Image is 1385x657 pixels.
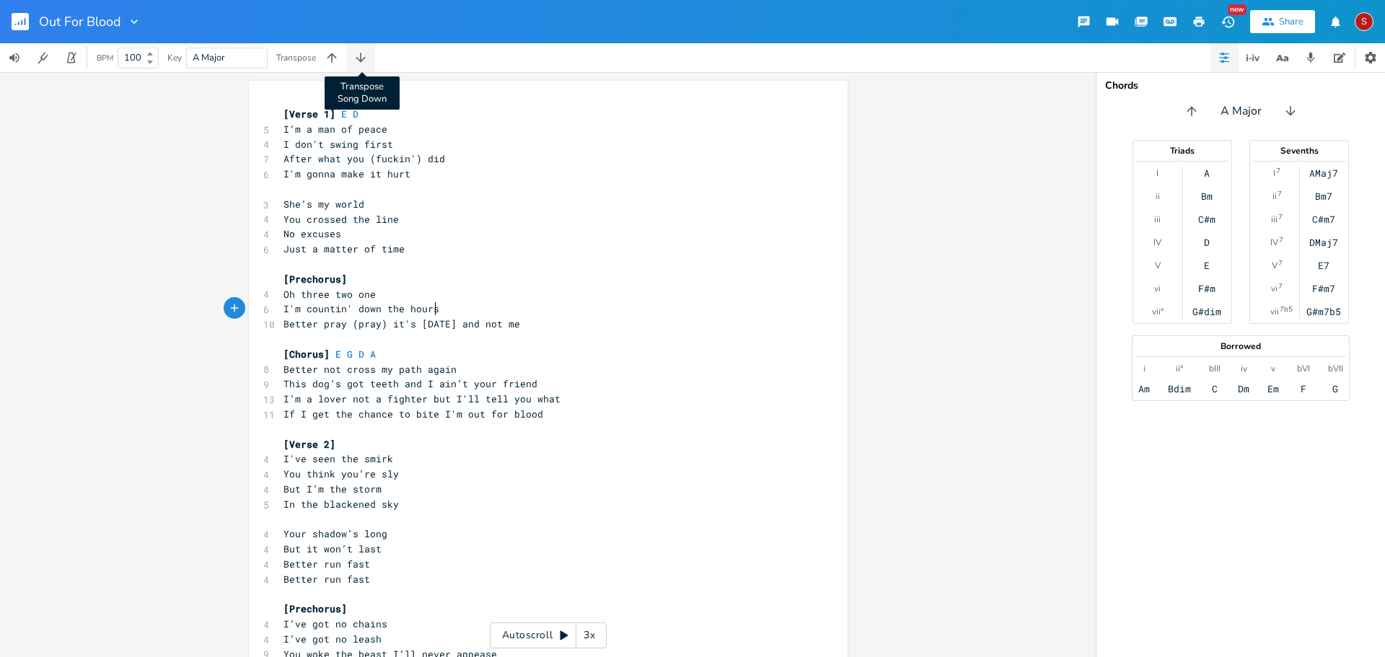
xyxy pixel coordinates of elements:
div: G [1332,383,1338,394]
sup: 7 [1276,165,1280,177]
div: IV [1153,237,1161,248]
div: F [1301,383,1306,394]
div: BPM [97,54,113,62]
span: I'm gonna make it hurt [283,167,410,180]
div: Bm7 [1315,190,1332,202]
span: I’ve got no chains [283,617,387,630]
span: Better not cross my path again [283,363,457,376]
div: i [1143,363,1146,374]
div: Share [1279,15,1303,28]
span: A Major [193,51,225,64]
span: [Verse 1] [283,107,335,120]
div: Scott Owen [1355,12,1373,31]
sup: 7b5 [1280,304,1293,315]
span: You think you’re sly [283,467,399,480]
sup: 7 [1278,211,1283,223]
span: I've seen the smirk [283,452,393,465]
span: A [370,348,376,361]
div: F#m7 [1312,283,1335,294]
div: Borrowed [1133,342,1349,350]
span: She’s my world [283,198,364,211]
div: v [1271,363,1275,374]
span: Your shadow’s long [283,527,387,540]
button: S [1355,5,1373,38]
div: Am [1138,383,1150,394]
div: Bdim [1168,383,1191,394]
div: ii [1156,190,1160,202]
span: [Chorus] [283,348,330,361]
button: Transpose Song Down [346,43,375,72]
div: iii [1154,213,1161,225]
div: D [1204,237,1210,248]
div: C [1212,383,1218,394]
span: If I get the chance to bite I'm out for blood [283,407,543,420]
div: Em [1267,383,1279,394]
span: I’m a man of peace [283,123,387,136]
div: AMaj7 [1309,167,1338,179]
span: Out For Blood [39,15,121,28]
div: E7 [1318,260,1329,271]
span: Better pray (pray) it's [DATE] and not me [283,317,520,330]
div: vi [1154,283,1161,294]
div: Sevenths [1250,146,1348,155]
div: I [1273,167,1275,179]
div: Chords [1105,81,1376,91]
span: Oh three two one [283,288,376,301]
div: Autoscroll [490,622,607,648]
span: After what you (fuckin') did [283,152,445,165]
div: C#m7 [1312,213,1335,225]
span: [Verse 2] [283,438,335,451]
span: But it won’t last [283,542,382,555]
span: E [341,107,347,120]
div: ii° [1176,363,1183,374]
span: Just a matter of time [283,242,405,255]
button: New [1213,9,1242,35]
span: D [359,348,364,361]
span: [Prechorus] [283,602,347,615]
div: A [1204,167,1210,179]
div: Transpose [276,53,316,62]
div: Bm [1201,190,1213,202]
span: You crossed the line [283,213,399,226]
div: bIII [1209,363,1221,374]
span: A Major [1221,103,1262,120]
div: ii [1272,190,1277,202]
div: iii [1271,213,1278,225]
div: V [1272,260,1278,271]
span: D [353,107,359,120]
div: C#m [1198,213,1215,225]
span: [Prechorus] [283,273,347,286]
div: F#m [1198,283,1215,294]
sup: 7 [1278,257,1283,269]
div: iv [1241,363,1247,374]
span: No excuses [283,227,341,240]
div: vii° [1152,306,1164,317]
div: vi [1271,283,1278,294]
div: G#m7b5 [1306,306,1341,317]
span: Better run fast [283,573,370,586]
div: Triads [1133,146,1231,155]
div: IV [1270,237,1278,248]
span: E [335,348,341,361]
span: G [347,348,353,361]
span: I'm countin' down the hours [283,302,439,315]
div: G#dim [1192,306,1221,317]
span: But I’m the storm [283,482,382,495]
div: V [1155,260,1161,271]
div: Dm [1238,383,1249,394]
div: E [1204,260,1210,271]
span: I’ve got no leash [283,632,382,645]
div: New [1228,4,1246,15]
sup: 7 [1278,188,1282,200]
span: Better run fast [283,557,370,570]
div: 3x [576,622,602,648]
div: bVII [1328,363,1343,374]
span: This dog’s got teeth and I ain’t your friend [283,377,537,390]
div: Key [167,53,182,62]
span: I’m a lover not a fighter but I'll tell you what [283,392,560,405]
span: In the blackened sky [283,498,399,511]
div: DMaj7 [1309,237,1338,248]
span: I don't swing first [283,138,393,151]
div: I [1156,167,1158,179]
div: vii [1270,306,1279,317]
